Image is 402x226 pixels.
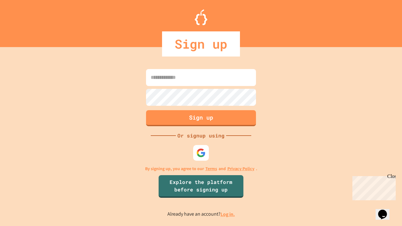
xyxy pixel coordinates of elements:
[146,110,256,126] button: Sign up
[227,165,254,172] a: Privacy Policy
[196,148,206,158] img: google-icon.svg
[162,31,240,56] div: Sign up
[350,174,396,200] iframe: chat widget
[159,175,243,198] a: Explore the platform before signing up
[220,211,235,218] a: Log in.
[205,165,217,172] a: Terms
[376,201,396,220] iframe: chat widget
[145,165,257,172] p: By signing up, you agree to our and .
[176,132,226,139] div: Or signup using
[195,9,207,25] img: Logo.svg
[167,210,235,218] p: Already have an account?
[3,3,43,40] div: Chat with us now!Close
